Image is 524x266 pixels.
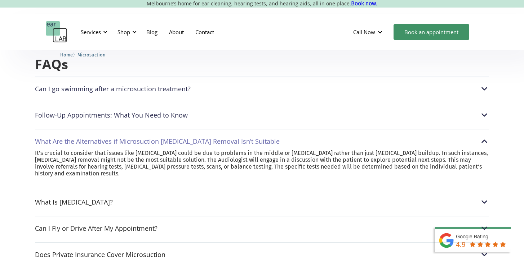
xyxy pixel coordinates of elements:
div: Call Now [347,21,390,43]
div: Shop [113,21,139,43]
p: It's crucial to consider that issues like [MEDICAL_DATA] could be due to problems in the middle o... [35,150,489,177]
a: Contact [190,22,220,42]
div: Can I go swimming after a microsuction treatment?Can I go swimming after a microsuction treatment? [35,84,489,93]
li: 〉 [60,51,77,59]
img: Does Private Insurance Cover Microsuction [480,250,489,259]
div: What Are the Alternatives if Microsuction [MEDICAL_DATA] Removal Isn’t Suitable [35,138,280,145]
a: home [46,21,67,43]
span: Home [60,52,73,58]
nav: What Are the Alternatives if Microsuction [MEDICAL_DATA] Removal Isn’t SuitableWhat Are the Alter... [35,150,489,184]
a: Blog [141,22,163,42]
div: Does Private Insurance Cover MicrosuctionDoes Private Insurance Cover Microsuction [35,250,489,259]
a: About [163,22,190,42]
img: Follow-Up Appointments: What You Need to Know [480,110,489,120]
span: Microsuction [77,52,106,58]
a: Home [60,51,73,58]
div: Call Now [353,28,375,36]
div: What Are the Alternatives if Microsuction [MEDICAL_DATA] Removal Isn’t SuitableWhat Are the Alter... [35,137,489,146]
a: Book an appointment [394,24,469,40]
img: What Is Earwax? [480,197,489,207]
img: Can I go swimming after a microsuction treatment? [480,84,489,93]
img: What Are the Alternatives if Microsuction Earwax Removal Isn’t Suitable [480,137,489,146]
div: Shop [117,28,130,36]
img: Can I Fly or Drive After My Appointment? [480,224,489,233]
div: Does Private Insurance Cover Microsuction [35,251,165,258]
div: Can I Fly or Drive After My Appointment? [35,225,157,232]
div: Can I go swimming after a microsuction treatment? [35,85,191,92]
div: Follow-Up Appointments: What You Need to KnowFollow-Up Appointments: What You Need to Know [35,110,489,120]
h2: FAQs [35,56,489,73]
a: Microsuction [77,51,106,58]
div: Follow-Up Appointments: What You Need to Know [35,111,188,119]
div: Can I Fly or Drive After My Appointment?Can I Fly or Drive After My Appointment? [35,224,489,233]
div: Services [76,21,110,43]
div: What Is [MEDICAL_DATA]?What Is Earwax? [35,197,489,207]
div: What Is [MEDICAL_DATA]? [35,198,113,206]
div: Services [81,28,101,36]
